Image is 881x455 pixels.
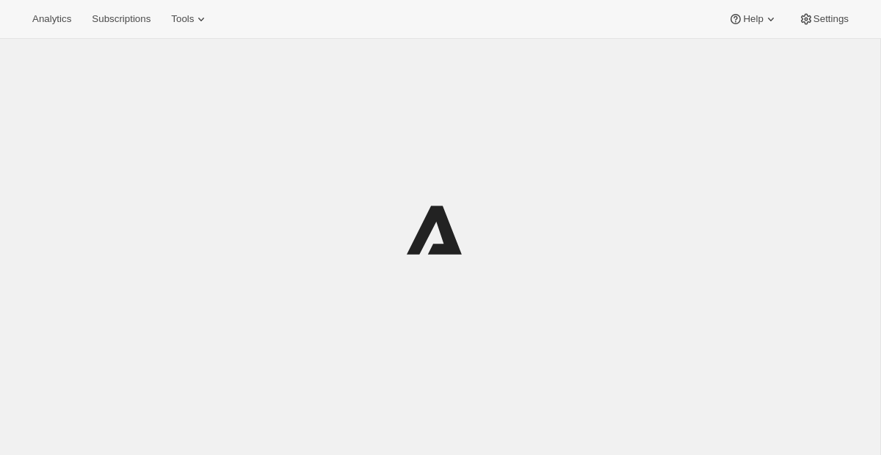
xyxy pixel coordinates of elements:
button: Subscriptions [83,9,159,29]
span: Help [743,13,763,25]
button: Analytics [23,9,80,29]
span: Settings [813,13,849,25]
span: Subscriptions [92,13,151,25]
span: Tools [171,13,194,25]
button: Help [719,9,786,29]
button: Tools [162,9,217,29]
span: Analytics [32,13,71,25]
button: Settings [790,9,858,29]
